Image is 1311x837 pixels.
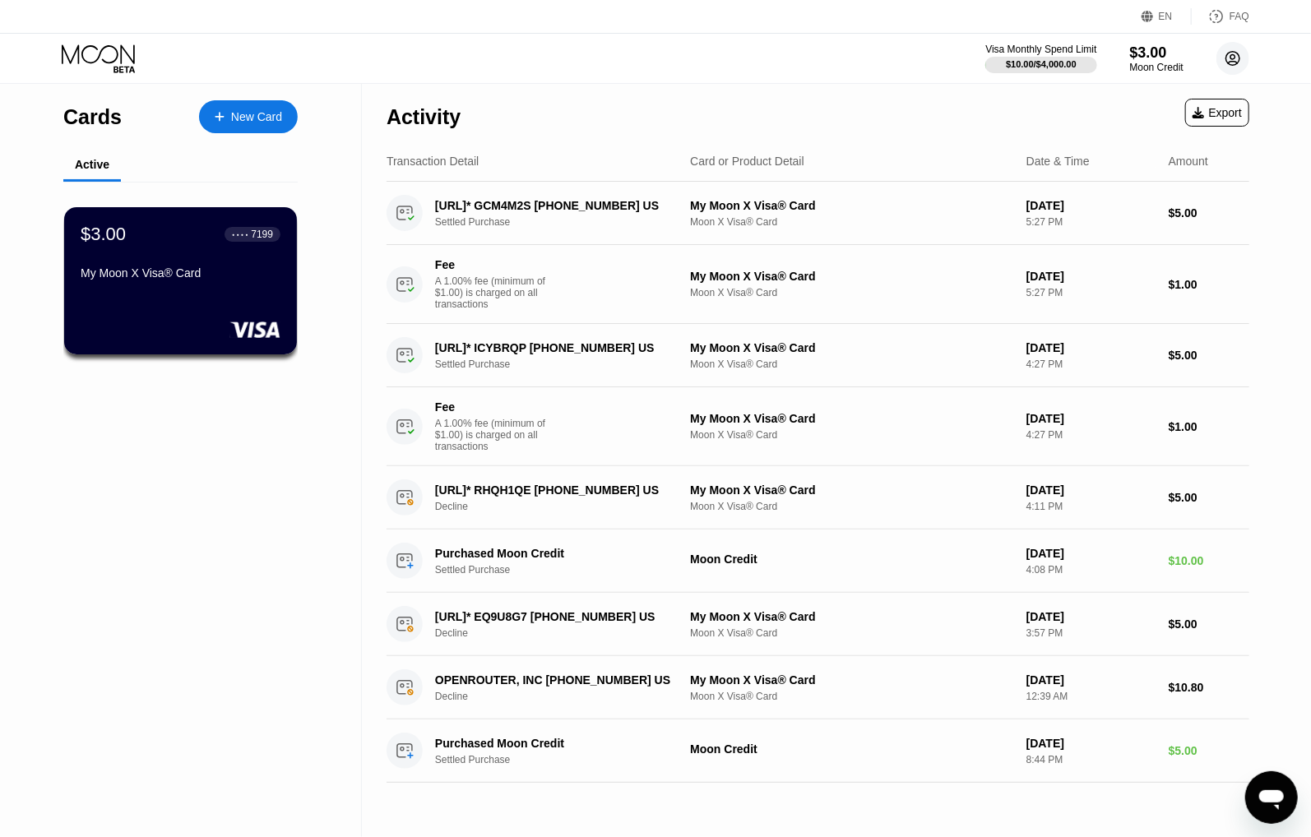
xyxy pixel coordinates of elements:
div: $5.00 [1169,206,1249,220]
div: Settled Purchase [435,754,697,765]
div: Export [1193,106,1242,119]
div: [DATE] [1026,341,1156,354]
div: FAQ [1192,8,1249,25]
div: Visa Monthly Spend Limit$10.00/$4,000.00 [985,44,1096,73]
div: [URL]* RHQH1QE [PHONE_NUMBER] US [435,483,679,497]
div: Purchased Moon Credit [435,737,679,750]
div: [DATE] [1026,610,1156,623]
div: Decline [435,627,697,639]
div: A 1.00% fee (minimum of $1.00) is charged on all transactions [435,275,558,310]
div: Moon X Visa® Card [690,216,1013,228]
div: Active [75,158,109,171]
div: [URL]* EQ9U8G7 [PHONE_NUMBER] US [435,610,679,623]
div: OPENROUTER, INC [PHONE_NUMBER] USDeclineMy Moon X Visa® CardMoon X Visa® Card[DATE]12:39 AM$10.80 [387,656,1249,719]
div: FeeA 1.00% fee (minimum of $1.00) is charged on all transactionsMy Moon X Visa® CardMoon X Visa® ... [387,387,1249,466]
div: $3.00Moon Credit [1130,44,1184,73]
div: $5.00 [1169,349,1249,362]
div: 8:44 PM [1026,754,1156,765]
div: New Card [231,110,282,124]
div: Moon Credit [1130,62,1184,73]
div: [DATE] [1026,412,1156,425]
div: My Moon X Visa® Card [690,610,1013,623]
div: My Moon X Visa® Card [690,270,1013,283]
div: Moon X Visa® Card [690,627,1013,639]
div: Moon Credit [690,553,1013,566]
div: Moon X Visa® Card [690,429,1013,441]
div: Transaction Detail [387,155,479,168]
div: $3.00 [81,224,126,245]
div: Cards [63,105,122,129]
div: 4:27 PM [1026,429,1156,441]
div: Moon X Visa® Card [690,358,1013,370]
div: [URL]* GCM4M2S [PHONE_NUMBER] US [435,199,679,212]
div: FeeA 1.00% fee (minimum of $1.00) is charged on all transactionsMy Moon X Visa® CardMoon X Visa® ... [387,245,1249,324]
div: 3:57 PM [1026,627,1156,639]
div: Export [1185,99,1249,127]
div: ● ● ● ● [232,232,248,237]
div: My Moon X Visa® Card [690,341,1013,354]
div: EN [1142,8,1192,25]
div: Settled Purchase [435,564,697,576]
div: Moon X Visa® Card [690,287,1013,298]
div: [DATE] [1026,199,1156,212]
div: Card or Product Detail [690,155,804,168]
iframe: Button to launch messaging window [1245,771,1298,824]
div: 7199 [251,229,273,240]
div: My Moon X Visa® Card [690,199,1013,212]
div: $3.00● ● ● ●7199My Moon X Visa® Card [64,207,297,354]
div: 4:27 PM [1026,358,1156,370]
div: [URL]* GCM4M2S [PHONE_NUMBER] USSettled PurchaseMy Moon X Visa® CardMoon X Visa® Card[DATE]5:27 P... [387,182,1249,245]
div: Date & Time [1026,155,1090,168]
div: Purchased Moon CreditSettled PurchaseMoon Credit[DATE]4:08 PM$10.00 [387,529,1249,593]
div: Settled Purchase [435,216,697,228]
div: 4:08 PM [1026,564,1156,576]
div: Amount [1169,155,1208,168]
div: $3.00 [1130,44,1184,62]
div: My Moon X Visa® Card [690,483,1013,497]
div: Purchased Moon CreditSettled PurchaseMoon Credit[DATE]8:44 PM$5.00 [387,719,1249,783]
div: $5.00 [1169,491,1249,504]
div: $1.00 [1169,278,1249,291]
div: EN [1159,11,1173,22]
div: 5:27 PM [1026,216,1156,228]
div: Decline [435,691,697,702]
div: New Card [199,100,298,133]
div: My Moon X Visa® Card [81,266,280,280]
div: Decline [435,501,697,512]
div: [URL]* RHQH1QE [PHONE_NUMBER] USDeclineMy Moon X Visa® CardMoon X Visa® Card[DATE]4:11 PM$5.00 [387,466,1249,529]
div: Settled Purchase [435,358,697,370]
div: [DATE] [1026,737,1156,750]
div: Moon Credit [690,742,1013,756]
div: [DATE] [1026,270,1156,283]
div: [DATE] [1026,483,1156,497]
div: Moon X Visa® Card [690,691,1013,702]
div: [DATE] [1026,547,1156,560]
div: Fee [435,258,550,271]
div: [DATE] [1026,673,1156,687]
div: FAQ [1230,11,1249,22]
div: 12:39 AM [1026,691,1156,702]
div: Visa Monthly Spend Limit [985,44,1096,55]
div: $10.00 [1169,554,1249,567]
div: Activity [387,105,461,129]
div: $5.00 [1169,744,1249,757]
div: Fee [435,400,550,414]
div: OPENROUTER, INC [PHONE_NUMBER] US [435,673,679,687]
div: [URL]* ICYBRQP [PHONE_NUMBER] US [435,341,679,354]
div: $1.00 [1169,420,1249,433]
div: $5.00 [1169,617,1249,631]
div: 5:27 PM [1026,287,1156,298]
div: My Moon X Visa® Card [690,673,1013,687]
div: Purchased Moon Credit [435,547,679,560]
div: 4:11 PM [1026,501,1156,512]
div: [URL]* EQ9U8G7 [PHONE_NUMBER] USDeclineMy Moon X Visa® CardMoon X Visa® Card[DATE]3:57 PM$5.00 [387,593,1249,656]
div: $10.80 [1169,681,1249,694]
div: A 1.00% fee (minimum of $1.00) is charged on all transactions [435,418,558,452]
div: [URL]* ICYBRQP [PHONE_NUMBER] USSettled PurchaseMy Moon X Visa® CardMoon X Visa® Card[DATE]4:27 P... [387,324,1249,387]
div: My Moon X Visa® Card [690,412,1013,425]
div: Moon X Visa® Card [690,501,1013,512]
div: $10.00 / $4,000.00 [1006,59,1077,69]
